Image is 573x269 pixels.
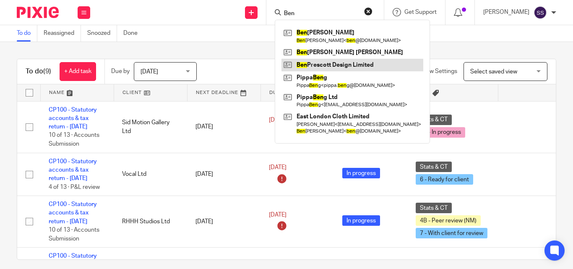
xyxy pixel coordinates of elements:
[483,8,529,16] p: [PERSON_NAME]
[416,174,473,185] span: 6 - Ready for client
[342,168,380,178] span: In progress
[141,69,158,75] span: [DATE]
[342,215,380,226] span: In progress
[404,9,437,15] span: Get Support
[49,159,97,182] a: CP100 - Statutory accounts & tax return - [DATE]
[269,165,286,170] span: [DATE]
[187,101,260,153] td: [DATE]
[26,67,51,76] h1: To do
[416,90,430,95] span: Tags
[416,215,481,226] span: 4B - Peer review (NM)
[87,25,117,42] a: Snoozed
[470,69,517,75] span: Select saved view
[44,25,81,42] a: Reassigned
[269,212,286,218] span: [DATE]
[114,101,187,153] td: Sid Motion Gallery Ltd
[416,115,452,125] span: Stats & CT
[111,67,130,76] p: Due by
[416,127,465,138] span: 3A - In progress
[283,10,359,18] input: Search
[269,117,286,123] span: [DATE]
[534,6,547,19] img: svg%3E
[49,201,97,225] a: CP100 - Statutory accounts & tax return - [DATE]
[421,68,457,74] span: View Settings
[60,62,96,81] a: + Add task
[49,107,97,130] a: CP100 - Statutory accounts & tax return - [DATE]
[49,227,99,242] span: 10 of 13 · Accounts Submission
[114,196,187,248] td: RHHH Studios Ltd
[17,25,37,42] a: To do
[416,228,487,238] span: 7 - With client for review
[416,162,452,172] span: Stats & CT
[123,25,144,42] a: Done
[49,133,99,147] span: 10 of 13 · Accounts Submission
[49,184,100,190] span: 4 of 13 · P&L review
[416,203,452,213] span: Stats & CT
[43,68,51,75] span: (9)
[187,196,260,248] td: [DATE]
[17,7,59,18] img: Pixie
[364,7,372,16] button: Clear
[114,153,187,196] td: Vocal Ltd
[187,153,260,196] td: [DATE]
